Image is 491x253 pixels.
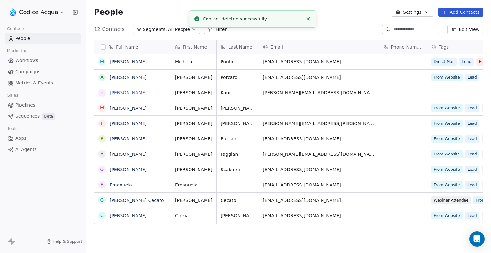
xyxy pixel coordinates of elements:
[53,239,82,244] span: Help & Support
[100,74,104,81] div: A
[228,44,252,50] span: Last Name
[259,40,379,54] div: Email
[431,212,463,219] span: From Website
[110,213,147,218] a: [PERSON_NAME]
[110,167,147,172] a: [PERSON_NAME]
[431,135,463,143] span: From Website
[15,80,53,86] span: Metrics & Events
[15,146,37,153] span: AI Agents
[15,35,30,42] span: People
[465,166,479,173] span: Lead
[263,182,375,188] span: [EMAIL_ADDRESS][DOMAIN_NAME]
[465,104,479,112] span: Lead
[221,151,255,157] span: Faggian
[100,197,104,203] div: G
[8,7,66,18] button: Codice Acqua
[94,7,123,17] span: People
[431,58,457,66] span: Direct Mail
[4,24,28,34] span: Contacts
[431,120,463,127] span: From Website
[217,40,259,54] div: Last Name
[5,100,81,110] a: Pipelines
[5,144,81,155] a: AI Agents
[183,44,207,50] span: First Name
[465,212,479,219] span: Lead
[100,89,104,96] div: H
[431,104,463,112] span: From Website
[431,181,463,189] span: From Website
[431,150,463,158] span: From Website
[5,78,81,88] a: Metrics & Events
[110,136,147,141] a: [PERSON_NAME]
[431,196,471,204] span: Webinar Attendee
[263,120,375,127] span: [PERSON_NAME][EMAIL_ADDRESS][PERSON_NAME][DOMAIN_NAME]
[4,91,21,100] span: Sales
[221,120,255,127] span: [PERSON_NAME]
[175,105,213,111] span: [PERSON_NAME]
[175,90,213,96] span: [PERSON_NAME]
[19,8,58,16] span: Codice Acqua
[469,231,485,247] div: Open Intercom Messenger
[5,111,81,122] a: SequencesBeta
[116,44,138,50] span: Full Name
[9,8,17,16] img: logo.png
[110,182,132,187] a: Emanuela
[110,59,147,64] a: [PERSON_NAME]
[263,197,375,203] span: [EMAIL_ADDRESS][DOMAIN_NAME]
[221,74,255,81] span: Porcaro
[94,54,171,247] div: grid
[439,44,449,50] span: Tags
[175,151,213,157] span: [PERSON_NAME]
[15,135,27,142] span: Apps
[203,16,303,22] div: Contact deleted successfully!
[94,26,125,33] span: 12 Contacts
[100,212,104,219] div: C
[270,44,283,50] span: Email
[100,105,104,111] div: M
[459,58,474,66] span: Lead
[304,15,312,23] button: Close toast
[263,59,375,65] span: [EMAIL_ADDRESS][DOMAIN_NAME]
[110,106,147,111] a: [PERSON_NAME]
[175,59,213,65] span: Michela
[465,181,479,189] span: Lead
[100,59,104,65] div: M
[5,133,81,144] a: Apps
[465,120,479,127] span: Lead
[438,8,483,17] button: Add Contacts
[465,150,479,158] span: Lead
[221,197,255,203] span: Cecato
[175,212,213,219] span: Cinzia
[263,166,375,173] span: [EMAIL_ADDRESS][DOMAIN_NAME]
[221,212,255,219] span: [PERSON_NAME]
[110,121,147,126] a: [PERSON_NAME]
[100,151,104,157] div: A
[221,59,255,65] span: Puntin
[175,182,213,188] span: Emanuela
[168,26,190,33] span: All People
[221,136,255,142] span: Barison
[465,135,479,143] span: Lead
[221,105,255,111] span: [PERSON_NAME]
[5,67,81,77] a: Campaigns
[221,166,255,173] span: Scabardi
[15,68,40,75] span: Campaigns
[263,151,375,157] span: [PERSON_NAME][EMAIL_ADDRESS][DOMAIN_NAME]
[391,44,423,50] span: Phone Number
[175,166,213,173] span: [PERSON_NAME]
[5,55,81,66] a: Workflows
[263,90,375,96] span: [PERSON_NAME][EMAIL_ADDRESS][DOMAIN_NAME]
[263,74,375,81] span: [EMAIL_ADDRESS][DOMAIN_NAME]
[110,198,164,203] a: [PERSON_NAME] Cecato
[431,166,463,173] span: From Website
[15,57,38,64] span: Workflows
[4,46,30,56] span: Marketing
[431,74,463,81] span: From Website
[204,25,230,34] button: Filter
[5,33,81,44] a: People
[101,135,103,142] div: P
[465,74,479,81] span: Lead
[175,136,213,142] span: [PERSON_NAME]
[15,102,35,108] span: Pipelines
[101,181,104,188] div: E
